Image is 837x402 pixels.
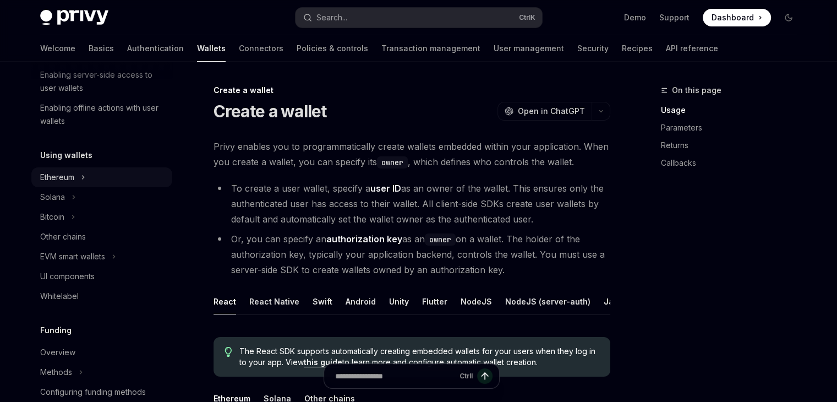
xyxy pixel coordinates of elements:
[672,84,721,97] span: On this page
[40,270,95,283] div: UI components
[225,347,232,357] svg: Tip
[214,231,610,278] li: Or, you can specify an as an on a wallet. The holder of the authorization key, typically your app...
[304,357,342,367] a: this guide
[40,149,92,162] h5: Using wallets
[497,102,592,121] button: Open in ChatGPT
[214,85,610,96] div: Create a wallet
[40,346,75,359] div: Overview
[703,9,771,26] a: Dashboard
[40,68,166,95] div: Enabling server-side access to user wallets
[31,65,172,98] a: Enabling server-side access to user wallets
[505,289,590,314] div: NodeJS (server-auth)
[239,346,599,368] span: The React SDK supports automatically creating embedded wallets for your users when they log in to...
[661,154,806,172] a: Callbacks
[197,35,226,62] a: Wallets
[40,35,75,62] a: Welcome
[577,35,609,62] a: Security
[31,207,172,227] button: Toggle Bitcoin section
[31,286,172,306] a: Whitelabel
[40,385,146,399] div: Configuring funding methods
[661,119,806,137] a: Parameters
[127,35,184,62] a: Authentication
[425,233,456,246] code: owner
[389,289,409,314] div: Unity
[604,289,623,314] div: Java
[31,98,172,131] a: Enabling offline actions with user wallets
[40,250,105,263] div: EVM smart wallets
[370,183,401,194] strong: user ID
[40,10,108,25] img: dark logo
[40,324,72,337] h5: Funding
[518,106,585,117] span: Open in ChatGPT
[494,35,564,62] a: User management
[326,233,402,245] strong: authorization key
[214,101,327,121] h1: Create a wallet
[214,181,610,227] li: To create a user wallet, specify a as an owner of the wallet. This ensures only the authenticated...
[624,12,646,23] a: Demo
[40,101,166,128] div: Enabling offline actions with user wallets
[297,35,368,62] a: Policies & controls
[477,368,493,384] button: Send message
[313,289,332,314] div: Swift
[31,343,172,362] a: Overview
[40,171,74,184] div: Ethereum
[31,187,172,207] button: Toggle Solana section
[89,35,114,62] a: Basics
[40,290,79,303] div: Whitelabel
[335,364,455,388] input: Ask a question...
[316,11,347,24] div: Search...
[40,230,86,243] div: Other chains
[381,35,480,62] a: Transaction management
[249,289,299,314] div: React Native
[461,289,492,314] div: NodeJS
[422,289,447,314] div: Flutter
[622,35,653,62] a: Recipes
[666,35,718,62] a: API reference
[31,167,172,187] button: Toggle Ethereum section
[346,289,376,314] div: Android
[519,13,535,22] span: Ctrl K
[40,366,72,379] div: Methods
[377,156,408,169] code: owner
[31,362,172,382] button: Toggle Methods section
[40,191,65,204] div: Solana
[31,382,172,402] a: Configuring funding methods
[712,12,754,23] span: Dashboard
[31,267,172,286] a: UI components
[31,227,172,247] a: Other chains
[40,210,64,224] div: Bitcoin
[31,247,172,267] button: Toggle EVM smart wallets section
[296,8,542,28] button: Open search
[214,289,236,314] div: React
[214,139,610,170] span: Privy enables you to programmatically create wallets embedded within your application. When you c...
[239,35,283,62] a: Connectors
[659,12,690,23] a: Support
[780,9,797,26] button: Toggle dark mode
[661,101,806,119] a: Usage
[661,137,806,154] a: Returns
